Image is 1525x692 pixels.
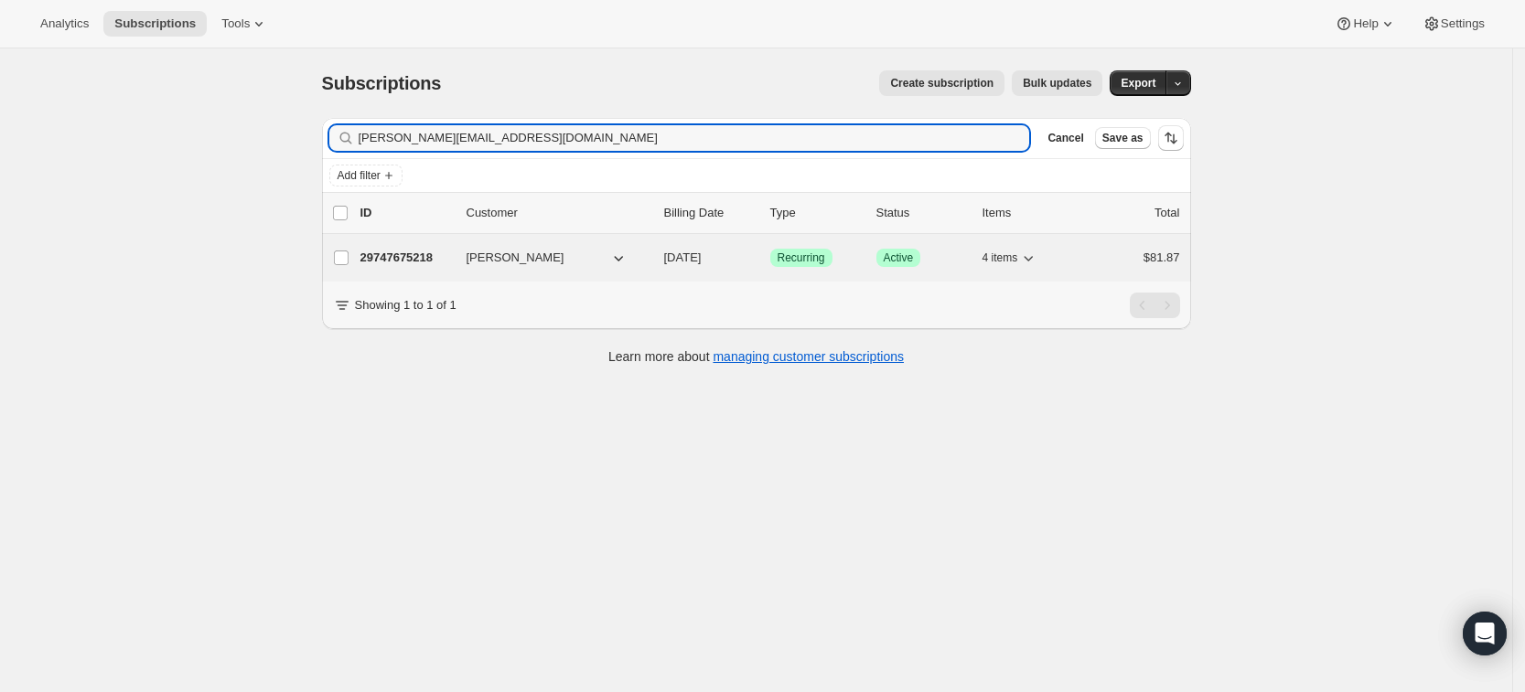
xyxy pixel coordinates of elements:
[467,249,564,267] span: [PERSON_NAME]
[1121,76,1155,90] span: Export
[983,250,1018,265] span: 4 items
[983,245,1038,271] button: 4 items
[1095,127,1151,149] button: Save as
[103,11,207,37] button: Subscriptions
[1110,70,1166,96] button: Export
[879,70,1004,96] button: Create subscription
[608,347,904,366] p: Learn more about
[360,204,452,222] p: ID
[360,245,1180,271] div: 29747675218[PERSON_NAME][DATE]SuccessRecurringSuccessActive4 items$81.87
[1154,204,1179,222] p: Total
[664,250,702,264] span: [DATE]
[221,16,250,31] span: Tools
[359,125,1030,151] input: Filter subscribers
[355,296,456,314] p: Showing 1 to 1 of 1
[1324,11,1407,37] button: Help
[778,250,825,265] span: Recurring
[329,165,403,186] button: Add filter
[664,204,756,222] p: Billing Date
[890,76,993,90] span: Create subscription
[1047,131,1083,145] span: Cancel
[1353,16,1378,31] span: Help
[884,250,914,265] span: Active
[713,349,904,364] a: managing customer subscriptions
[1158,125,1184,151] button: Sort the results
[322,73,442,93] span: Subscriptions
[1102,131,1144,145] span: Save as
[40,16,89,31] span: Analytics
[1130,293,1180,318] nav: Pagination
[114,16,196,31] span: Subscriptions
[1023,76,1091,90] span: Bulk updates
[1012,70,1102,96] button: Bulk updates
[1040,127,1090,149] button: Cancel
[1412,11,1496,37] button: Settings
[467,204,650,222] p: Customer
[456,243,639,272] button: [PERSON_NAME]
[29,11,100,37] button: Analytics
[1463,612,1507,655] div: Open Intercom Messenger
[338,168,381,183] span: Add filter
[360,204,1180,222] div: IDCustomerBilling DateTypeStatusItemsTotal
[983,204,1074,222] div: Items
[210,11,279,37] button: Tools
[360,249,452,267] p: 29747675218
[1144,250,1180,264] span: $81.87
[1441,16,1485,31] span: Settings
[770,204,862,222] div: Type
[876,204,968,222] p: Status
